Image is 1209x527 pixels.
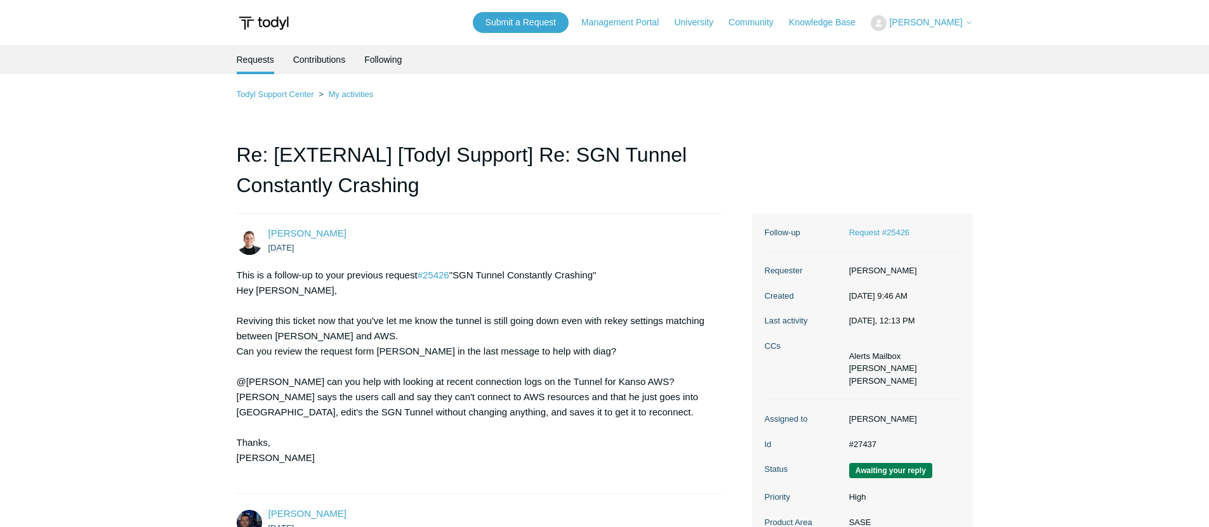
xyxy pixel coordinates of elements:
[268,508,347,519] a: [PERSON_NAME]
[268,243,294,252] time: 08/14/2025, 09:46
[849,350,917,363] li: Alerts Mailbox
[316,89,373,99] li: My activities
[237,45,274,74] li: Requests
[765,226,843,239] dt: Follow-up
[849,316,915,325] time: 08/28/2025, 12:13
[237,140,723,214] h1: Re: [EXTERNAL] [Todyl Support] Re: SGN Tunnel Constantly Crashing
[843,438,960,451] dd: #27437
[849,362,917,375] li: Aaron Luboff
[237,344,710,420] div: Can you review the request form [PERSON_NAME] in the last message to help with diag? @[PERSON_NAM...
[237,313,710,344] div: Reviving this ticket now that you've let me know the tunnel is still going down even with rekey s...
[765,290,843,303] dt: Created
[849,228,909,237] a: Request #25426
[268,228,347,238] span: Preston Knight
[889,17,962,27] span: [PERSON_NAME]
[765,315,843,327] dt: Last activity
[473,12,569,33] a: Submit a Request
[765,264,843,277] dt: Requester
[849,463,932,478] span: We are waiting for you to respond
[765,463,843,476] dt: Status
[581,16,671,29] a: Management Portal
[765,491,843,504] dt: Priority
[765,413,843,426] dt: Assigned to
[268,508,347,519] span: Connor Davis
[237,268,710,283] div: This is a follow-up to your previous request "SGN Tunnel Constantly Crashing"
[729,16,786,29] a: Community
[268,228,347,238] a: [PERSON_NAME]
[849,375,917,387] li: Jeff Mastera
[674,16,725,29] a: University
[237,435,710,450] div: Thanks,
[237,89,314,99] a: Todyl Support Center
[789,16,868,29] a: Knowledge Base
[237,11,291,35] img: Todyl Support Center Help Center home page
[328,89,373,99] a: My activities
[843,264,960,277] dd: [PERSON_NAME]
[418,270,449,280] a: #25426
[849,291,908,301] time: 08/14/2025, 09:46
[765,438,843,451] dt: Id
[364,45,402,74] a: Following
[871,15,972,31] button: [PERSON_NAME]
[237,283,710,465] div: Hey [PERSON_NAME],
[237,450,710,465] div: [PERSON_NAME]
[843,491,960,504] dd: High
[237,89,317,99] li: Todyl Support Center
[293,45,346,74] a: Contributions
[765,340,843,353] dt: CCs
[843,413,960,426] dd: [PERSON_NAME]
